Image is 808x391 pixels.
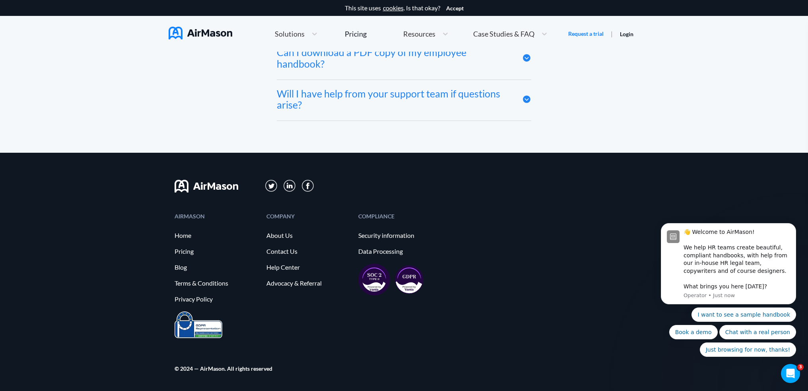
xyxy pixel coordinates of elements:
a: cookies [383,4,404,12]
div: Can I download a PDF copy of my employee handbook? [277,47,510,70]
div: Pricing [345,30,367,37]
a: Security information [358,232,442,239]
img: gdpr-98ea35551734e2af8fd9405dbdaf8c18.svg [395,265,423,294]
a: Contact Us [266,248,350,255]
div: COMPLIANCE [358,214,442,219]
img: AirMason Logo [169,27,232,39]
a: Pricing [175,248,258,255]
img: svg+xml;base64,PD94bWwgdmVyc2lvbj0iMS4wIiBlbmNvZGluZz0iVVRGLTgiPz4KPHN2ZyB3aWR0aD0iMzBweCIgaGVpZ2... [302,180,314,192]
div: AIRMASON [175,214,258,219]
a: Request a trial [568,30,604,38]
div: © 2024 — AirMason. All rights reserved [175,366,272,371]
iframe: Intercom notifications message [649,163,808,370]
img: svg+xml;base64,PD94bWwgdmVyc2lvbj0iMS4wIiBlbmNvZGluZz0iVVRGLTgiPz4KPHN2ZyB3aWR0aD0iMzFweCIgaGVpZ2... [284,180,296,192]
div: COMPANY [266,214,350,219]
span: Resources [403,30,435,37]
a: Privacy Policy [175,296,258,303]
button: Accept cookies [446,5,464,12]
span: | [611,30,613,37]
img: svg+xml;base64,PD94bWwgdmVyc2lvbj0iMS4wIiBlbmNvZGluZz0iVVRGLTgiPz4KPHN2ZyB3aWR0aD0iMzFweCIgaGVpZ2... [265,180,278,192]
span: Case Studies & FAQ [473,30,534,37]
iframe: Intercom live chat [781,364,800,383]
span: Solutions [275,30,305,37]
a: About Us [266,232,350,239]
a: Pricing [345,27,367,41]
img: prighter-certificate-eu-7c0b0bead1821e86115914626e15d079.png [175,311,222,338]
a: Login [620,31,633,37]
img: soc2-17851990f8204ed92eb8cdb2d5e8da73.svg [358,264,390,296]
a: Blog [175,264,258,271]
img: svg+xml;base64,PHN2ZyB3aWR0aD0iMTYwIiBoZWlnaHQ9IjMyIiB2aWV3Qm94PSIwIDAgMTYwIDMyIiBmaWxsPSJub25lIi... [175,180,238,193]
a: Help Center [266,264,350,271]
a: Data Processing [358,248,442,255]
a: Advocacy & Referral [266,280,350,287]
a: Home [175,232,258,239]
span: 3 [797,364,804,370]
div: Will I have help from your support team if questions arise? [277,88,510,111]
a: Terms & Conditions [175,280,258,287]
